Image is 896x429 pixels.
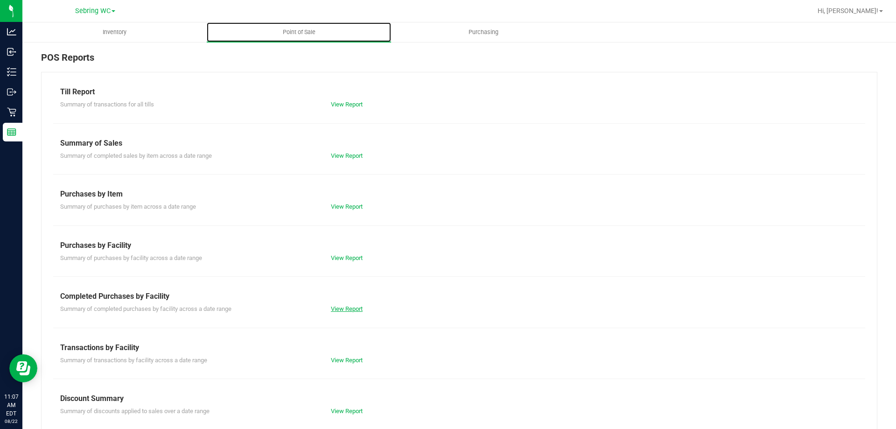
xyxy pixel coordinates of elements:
a: View Report [331,357,363,364]
inline-svg: Analytics [7,27,16,36]
inline-svg: Inbound [7,47,16,56]
span: Summary of completed sales by item across a date range [60,152,212,159]
span: Summary of completed purchases by facility across a date range [60,305,231,312]
p: 11:07 AM EDT [4,393,18,418]
inline-svg: Inventory [7,67,16,77]
a: View Report [331,254,363,261]
div: Summary of Sales [60,138,858,149]
span: Summary of purchases by item across a date range [60,203,196,210]
div: Completed Purchases by Facility [60,291,858,302]
span: Purchasing [456,28,511,36]
span: Point of Sale [270,28,328,36]
a: Inventory [22,22,207,42]
a: Point of Sale [207,22,391,42]
span: Summary of transactions for all tills [60,101,154,108]
a: View Report [331,408,363,415]
div: Purchases by Item [60,189,858,200]
span: Sebring WC [75,7,111,15]
div: POS Reports [41,50,877,72]
a: Purchasing [391,22,575,42]
p: 08/22 [4,418,18,425]
a: View Report [331,305,363,312]
span: Summary of purchases by facility across a date range [60,254,202,261]
span: Inventory [90,28,139,36]
inline-svg: Retail [7,107,16,117]
span: Hi, [PERSON_NAME]! [818,7,878,14]
iframe: Resource center [9,354,37,382]
inline-svg: Reports [7,127,16,137]
span: Summary of discounts applied to sales over a date range [60,408,210,415]
span: Summary of transactions by facility across a date range [60,357,207,364]
a: View Report [331,203,363,210]
a: View Report [331,101,363,108]
div: Purchases by Facility [60,240,858,251]
div: Transactions by Facility [60,342,858,353]
a: View Report [331,152,363,159]
div: Discount Summary [60,393,858,404]
div: Till Report [60,86,858,98]
inline-svg: Outbound [7,87,16,97]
